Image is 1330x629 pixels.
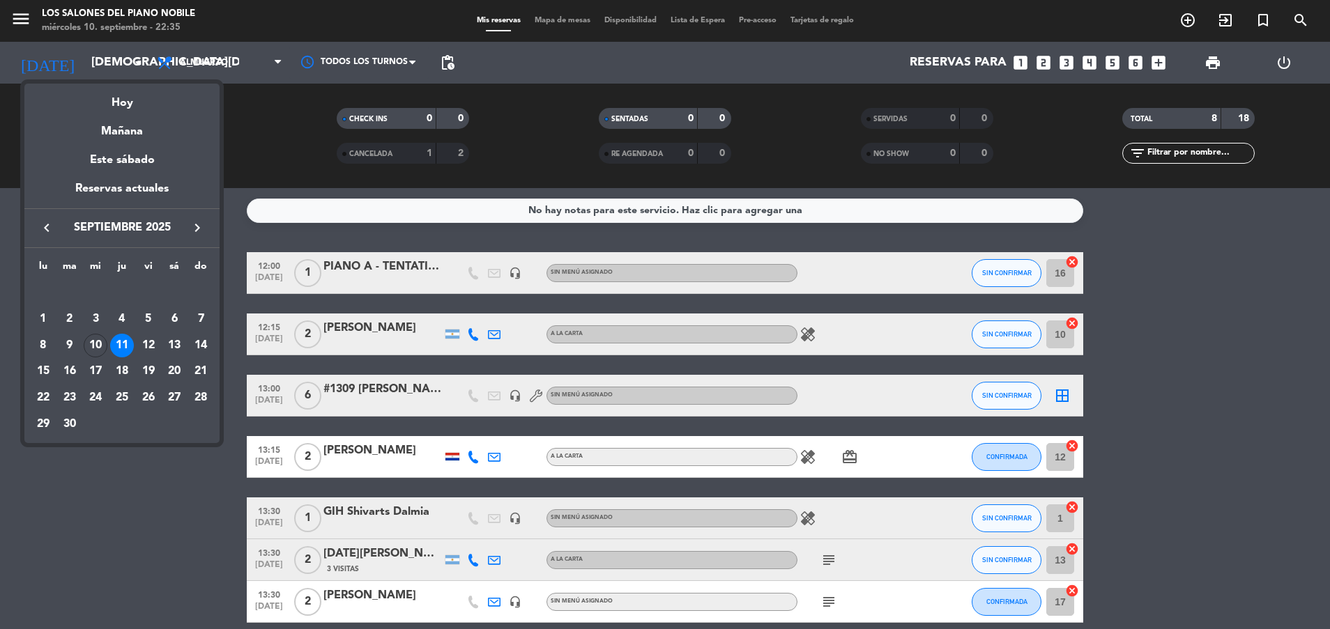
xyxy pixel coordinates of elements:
[109,258,135,280] th: jueves
[31,334,55,357] div: 8
[84,386,107,410] div: 24
[56,258,83,280] th: martes
[30,258,56,280] th: lunes
[188,332,214,359] td: 14 de septiembre de 2025
[109,358,135,385] td: 18 de septiembre de 2025
[137,359,160,383] div: 19
[56,306,83,332] td: 2 de septiembre de 2025
[31,359,55,383] div: 15
[56,385,83,411] td: 23 de septiembre de 2025
[24,141,220,180] div: Este sábado
[56,358,83,385] td: 16 de septiembre de 2025
[162,358,188,385] td: 20 de septiembre de 2025
[162,334,186,357] div: 13
[24,112,220,141] div: Mañana
[162,307,186,331] div: 6
[137,386,160,410] div: 26
[110,334,134,357] div: 11
[162,359,186,383] div: 20
[189,359,213,383] div: 21
[188,358,214,385] td: 21 de septiembre de 2025
[188,385,214,411] td: 28 de septiembre de 2025
[162,258,188,280] th: sábado
[24,84,220,112] div: Hoy
[30,279,214,306] td: SEP.
[30,411,56,437] td: 29 de septiembre de 2025
[59,219,185,237] span: septiembre 2025
[189,219,206,236] i: keyboard_arrow_right
[58,359,82,383] div: 16
[31,307,55,331] div: 1
[56,332,83,359] td: 9 de septiembre de 2025
[135,258,162,280] th: viernes
[38,219,55,236] i: keyboard_arrow_left
[135,306,162,332] td: 5 de septiembre de 2025
[135,385,162,411] td: 26 de septiembre de 2025
[30,306,56,332] td: 1 de septiembre de 2025
[188,258,214,280] th: domingo
[30,332,56,359] td: 8 de septiembre de 2025
[162,306,188,332] td: 6 de septiembre de 2025
[137,334,160,357] div: 12
[58,386,82,410] div: 23
[82,306,109,332] td: 3 de septiembre de 2025
[31,412,55,436] div: 29
[56,411,83,437] td: 30 de septiembre de 2025
[109,332,135,359] td: 11 de septiembre de 2025
[30,358,56,385] td: 15 de septiembre de 2025
[162,386,186,410] div: 27
[58,334,82,357] div: 9
[109,306,135,332] td: 4 de septiembre de 2025
[82,358,109,385] td: 17 de septiembre de 2025
[137,307,160,331] div: 5
[82,258,109,280] th: miércoles
[109,385,135,411] td: 25 de septiembre de 2025
[58,307,82,331] div: 2
[135,332,162,359] td: 12 de septiembre de 2025
[84,307,107,331] div: 3
[58,412,82,436] div: 30
[189,307,213,331] div: 7
[135,358,162,385] td: 19 de septiembre de 2025
[34,219,59,237] button: keyboard_arrow_left
[162,332,188,359] td: 13 de septiembre de 2025
[84,334,107,357] div: 10
[82,332,109,359] td: 10 de septiembre de 2025
[110,359,134,383] div: 18
[188,306,214,332] td: 7 de septiembre de 2025
[189,334,213,357] div: 14
[84,359,107,383] div: 17
[24,180,220,208] div: Reservas actuales
[30,385,56,411] td: 22 de septiembre de 2025
[189,386,213,410] div: 28
[110,307,134,331] div: 4
[185,219,210,237] button: keyboard_arrow_right
[162,385,188,411] td: 27 de septiembre de 2025
[31,386,55,410] div: 22
[82,385,109,411] td: 24 de septiembre de 2025
[110,386,134,410] div: 25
